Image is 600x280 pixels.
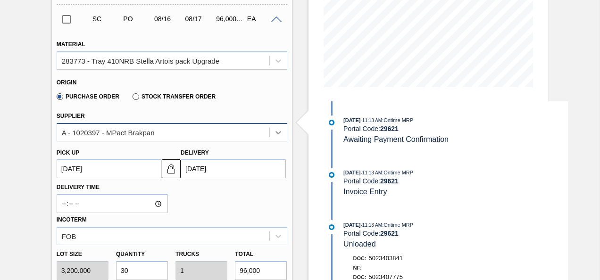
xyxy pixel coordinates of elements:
label: Trucks [175,251,199,257]
input: mm/dd/yyyy [181,159,286,178]
label: Stock Transfer Order [133,93,216,100]
label: Incoterm [57,216,87,223]
div: 283773 - Tray 410NRB Stella Artois pack Upgrade [62,57,219,65]
label: Supplier [57,113,85,119]
div: Suggestion Created [90,15,123,23]
div: Portal Code: [343,177,567,185]
span: : Ontime MRP [382,170,413,175]
label: Lot size [57,247,108,261]
label: Delivery Time [57,181,168,194]
input: mm/dd/yyyy [57,159,162,178]
span: Unloaded [343,240,376,248]
strong: 29621 [380,177,399,185]
span: Invoice Entry [343,188,387,196]
img: atual [329,172,334,178]
span: - 11:13 AM [361,118,383,123]
strong: 29621 [380,230,399,237]
label: Origin [57,79,77,86]
label: Quantity [116,251,145,257]
span: : Ontime MRP [382,222,413,228]
div: Portal Code: [343,125,567,132]
span: [DATE] [343,117,360,123]
span: - 11:13 AM [361,222,383,228]
div: 08/16/2025 [152,15,185,23]
img: locked [166,163,177,174]
span: Awaiting Payment Confirmation [343,135,449,143]
span: - 11:13 AM [361,170,383,175]
img: atual [329,120,334,125]
button: locked [162,159,181,178]
div: Portal Code: [343,230,567,237]
label: Purchase Order [57,93,119,100]
div: 96,000.000 [214,15,247,23]
div: 08/17/2025 [183,15,216,23]
label: Material [57,41,85,48]
label: Delivery [181,149,209,156]
img: atual [329,224,334,230]
label: Total [235,251,253,257]
span: [DATE] [343,170,360,175]
div: EA [245,15,278,23]
strong: 29621 [380,125,399,132]
div: A - 1020397 - MPact Brakpan [62,128,155,136]
span: NF: [353,265,362,271]
span: : Ontime MRP [382,117,413,123]
div: FOB [62,232,76,240]
span: Doc: [353,255,367,261]
span: [DATE] [343,222,360,228]
label: Pick up [57,149,80,156]
span: 5023403841 [369,255,403,262]
span: Doc: [353,274,367,280]
div: Purchase order [121,15,154,23]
